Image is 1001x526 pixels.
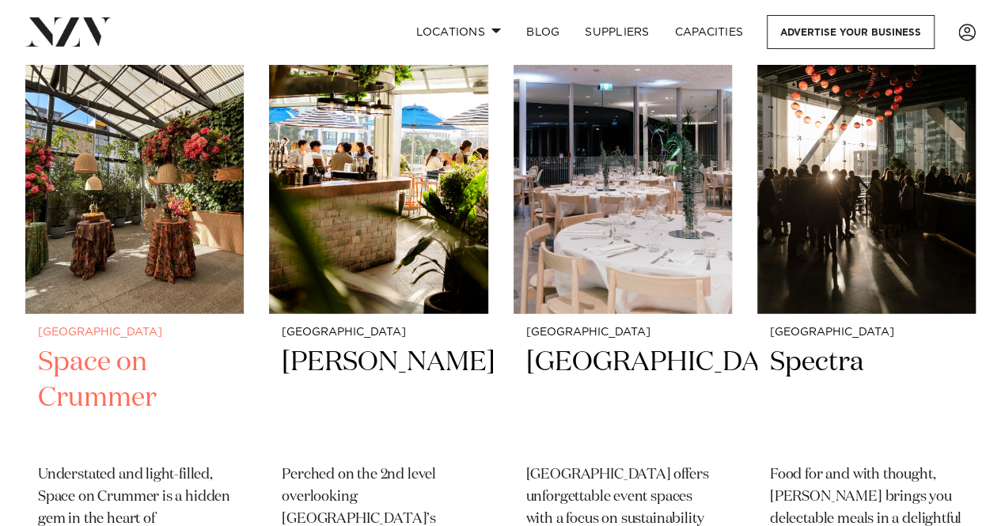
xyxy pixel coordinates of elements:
small: [GEOGRAPHIC_DATA] [770,327,963,339]
a: Capacities [662,15,756,49]
h2: Spectra [770,345,963,452]
h2: Space on Crummer [38,345,231,452]
a: BLOG [514,15,572,49]
small: [GEOGRAPHIC_DATA] [282,327,475,339]
small: [GEOGRAPHIC_DATA] [38,327,231,339]
small: [GEOGRAPHIC_DATA] [526,327,719,339]
h2: [PERSON_NAME] [282,345,475,452]
a: Advertise your business [767,15,935,49]
a: SUPPLIERS [572,15,662,49]
a: Locations [403,15,514,49]
img: nzv-logo.png [25,17,112,46]
h2: [GEOGRAPHIC_DATA] [526,345,719,452]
